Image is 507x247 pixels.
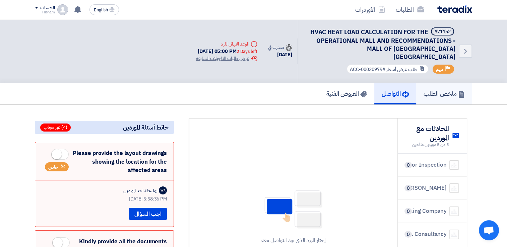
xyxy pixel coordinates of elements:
button: English [89,4,119,15]
span: 0 [404,231,412,238]
div: الموعد النهائي للرد [196,40,257,48]
span: HVAC HEAT LOAD CALCULATION FOR THE OPERATIONAL MALL AND RECOMMENDATIONS - MALL OF [GEOGRAPHIC_DAT... [310,27,455,61]
span: حائط أسئلة الموردين [123,123,169,131]
span: خاص [48,164,58,170]
img: company-name [449,207,459,216]
div: WA [159,186,167,194]
div: بواسطة احد الموردين [123,187,157,194]
div: Open chat [479,220,499,240]
span: English [94,8,108,12]
div: #71152 [434,29,451,34]
div: Premium Building Company [406,207,447,216]
div: إختار المورد الذي تود التواصل معه [261,236,326,244]
h5: العروض الفنية [326,90,367,97]
span: 0 [404,208,412,215]
div: صدرت في [268,44,292,51]
img: Teradix logo [437,5,472,13]
div: [PERSON_NAME] Consult [406,184,447,192]
h2: المحادثات مع الموردين [406,124,449,143]
img: No Partner Selected [260,188,327,231]
span: 5 من 5 موردين متاحين [406,141,449,148]
a: الطلبات [390,2,429,17]
a: الأوردرات [350,2,390,17]
span: طلب عرض أسعار [386,66,418,73]
img: company-name [449,160,459,170]
img: profile_test.png [57,4,68,15]
div: [DATE] 05:00 PM [196,48,257,55]
div: 2 Days left [237,48,257,55]
div: Innovative Design & Engineering Consultancy [406,230,447,239]
a: التواصل [374,83,416,104]
h5: التواصل [382,90,409,97]
img: company-name [449,230,459,239]
span: مهم [436,66,444,73]
button: اجب السؤال [129,208,167,220]
span: 0 [404,185,412,191]
div: [DATE] 5:58:36 PM [42,195,167,202]
div: Hisham [35,10,55,14]
h5: ملخص الطلب [424,90,465,97]
span: 0 [404,162,412,168]
span: (4) غير مجاب [40,123,71,132]
div: OCA Global for Inspection [406,161,447,169]
div: [DATE] [268,51,292,59]
div: عرض طلبات التاجيلات السابقه [196,55,257,62]
div: Please provide the layout drawings showing the location for the affected areas [42,149,167,175]
img: company-name [449,183,459,193]
span: #ACC-00020979 [350,66,385,73]
div: الحساب [40,5,55,11]
a: العروض الفنية [319,83,374,104]
h5: HVAC HEAT LOAD CALCULATION FOR THE OPERATIONAL MALL AND RECOMMENDATIONS - MALL OF ARABIA JEDDAH [306,27,455,61]
a: ملخص الطلب [416,83,472,104]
